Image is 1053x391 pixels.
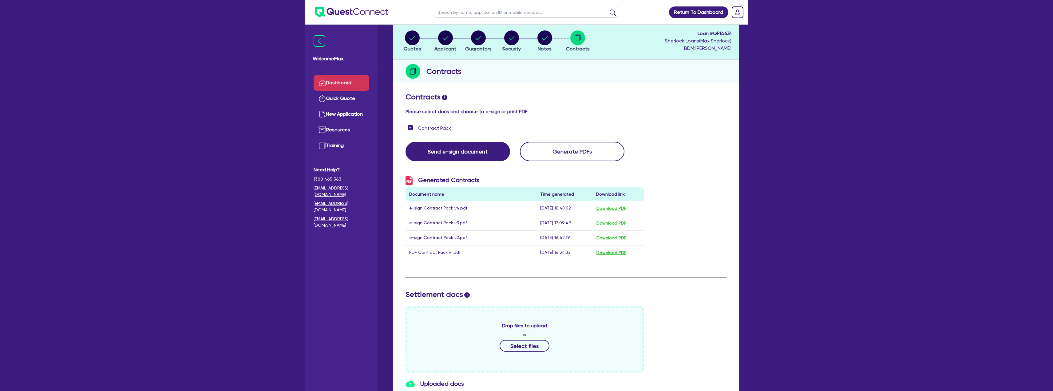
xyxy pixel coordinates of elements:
[592,187,644,201] th: Download link
[406,176,644,185] h3: Generated Contracts
[404,46,421,52] span: Quotes
[669,6,728,18] a: Return To Dashboard
[537,30,552,53] button: Notes
[406,93,726,102] h2: Contracts
[314,35,325,47] img: icon-menu-close
[596,234,627,241] button: Download PDF
[418,125,451,132] label: Contract Pack
[536,245,592,260] td: [DATE] 16:34:32
[536,230,592,245] td: [DATE] 16:42:19
[406,64,420,79] img: step-icon
[315,7,388,17] img: quest-connect-logo-blue
[406,142,510,161] button: Send e-sign document
[536,201,592,216] td: [DATE] 10:48:02
[319,95,326,102] img: quick-quote
[314,106,369,122] a: New Application
[314,216,369,229] a: [EMAIL_ADDRESS][DOMAIN_NAME]
[313,55,370,62] span: Welcome Max
[406,381,415,388] img: icon-upload
[465,46,492,52] span: Guarantors
[406,380,644,388] h3: Uploaded docs
[406,230,537,245] td: e-sign Contract Pack v2.pdf
[319,126,326,134] img: resources
[314,122,369,138] a: Resources
[314,176,369,182] span: 1300 465 363
[406,109,726,114] h4: Please select docs and choose to e-sign or print PDF
[665,30,731,37] span: Loan # QF14631
[520,142,624,161] button: Generate PDFs
[596,205,627,212] button: Download PDF
[566,46,590,52] span: Contracts
[406,187,537,201] th: Document name
[502,46,521,52] span: Security
[502,322,547,329] span: Drop files to upload
[442,95,447,100] span: i
[406,290,726,299] h2: Settlement docs
[406,201,537,216] td: e-sign Contract Pack v4.pdf
[665,45,731,52] span: BDM: [PERSON_NAME]
[502,30,521,53] button: Security
[536,187,592,201] th: Time generated
[319,142,326,149] img: training
[523,332,526,337] span: or
[596,220,627,227] button: Download PDF
[314,166,369,174] span: Need Help?
[403,30,422,53] button: Quotes
[665,38,731,44] span: Sherlock Loans ( Max Sherlock )
[464,292,470,298] span: i
[406,245,537,260] td: PDF Contract Pack v1.pdf
[319,110,326,118] img: new-application
[314,91,369,106] a: Quick Quote
[434,30,457,53] button: Applicant
[314,200,369,213] a: [EMAIL_ADDRESS][DOMAIN_NAME]
[536,216,592,230] td: [DATE] 12:09:49
[566,30,590,53] button: Contracts
[434,46,456,52] span: Applicant
[406,176,413,185] img: icon-pdf
[314,138,369,154] a: Training
[730,4,746,20] a: Dropdown toggle
[500,340,549,352] button: Select files
[314,185,369,198] a: [EMAIL_ADDRESS][DOMAIN_NAME]
[434,7,618,18] input: Search by name, application ID or mobile number...
[314,75,369,91] a: Dashboard
[406,216,537,230] td: e-sign Contract Pack v3.pdf
[465,30,492,53] button: Guarantors
[426,66,461,77] h2: Contracts
[596,249,627,256] button: Download PDF
[538,46,552,52] span: Notes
